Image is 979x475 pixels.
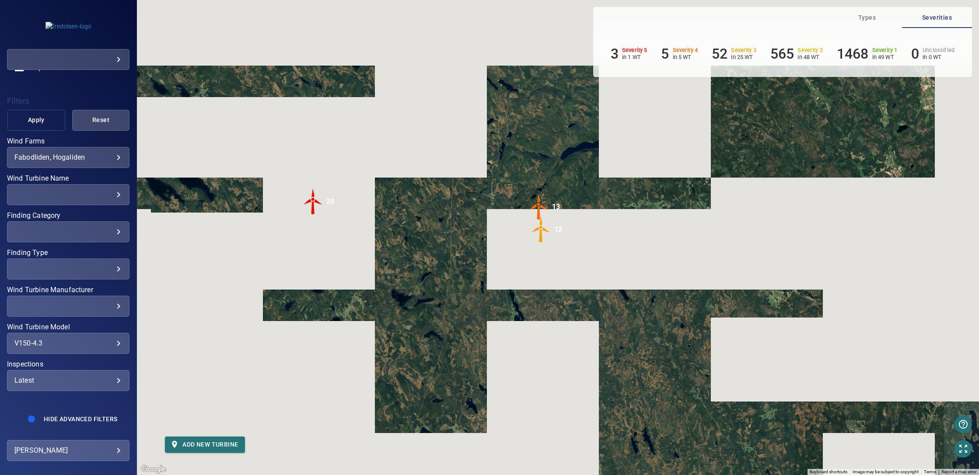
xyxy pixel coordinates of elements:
[7,221,129,242] div: Finding Category
[837,45,897,62] li: Severity 1
[552,194,560,220] div: 13
[731,47,756,53] h6: Severity 3
[611,45,647,62] li: Severity 5
[526,194,552,221] gmp-advanced-marker: 13
[911,45,955,62] li: Severity Unclassified
[797,47,823,53] h6: Severity 2
[810,469,847,475] button: Keyboard shortcuts
[14,153,122,161] div: Fabodliden, Hogaliden
[7,370,129,391] div: Inspections
[7,324,129,331] label: Wind Turbine Model
[907,12,967,23] span: Severities
[554,217,562,243] div: 12
[18,115,54,126] span: Apply
[673,54,698,60] p: in 5 WT
[622,54,647,60] p: in 1 WT
[924,469,936,474] a: Terms (opens in new tab)
[165,437,245,453] button: Add new turbine
[7,138,129,145] label: Wind Farms
[872,54,898,60] p: in 49 WT
[911,45,919,62] h6: 0
[673,47,698,53] h6: Severity 4
[300,189,326,216] gmp-advanced-marker: 28
[797,54,823,60] p: in 48 WT
[7,249,129,256] label: Finding Type
[7,49,129,70] div: fredolsen
[837,45,869,62] h6: 1468
[770,45,794,62] h6: 565
[622,47,647,53] h6: Severity 5
[14,376,122,384] div: Latest
[7,296,129,317] div: Wind Turbine Manufacturer
[611,45,619,62] h6: 3
[923,54,955,60] p: in 0 WT
[7,97,129,105] h4: Filters
[7,333,129,354] div: Wind Turbine Model
[528,217,554,244] gmp-advanced-marker: 12
[14,339,122,347] div: V150-4.3
[712,45,727,62] h6: 52
[837,12,897,23] span: Types
[872,47,898,53] h6: Severity 1
[7,147,129,168] div: Wind Farms
[770,45,823,62] li: Severity 2
[326,189,334,215] div: 28
[72,110,130,131] button: Reset
[45,22,91,31] img: fredolsen-logo
[7,258,129,279] div: Finding Type
[38,412,122,426] button: Hide Advanced Filters
[7,110,65,131] button: Apply
[83,115,119,126] span: Reset
[139,464,168,475] a: Open this area in Google Maps (opens a new window)
[14,444,122,458] div: [PERSON_NAME]
[7,361,129,368] label: Inspections
[526,194,552,220] img: windFarmIconCat4.svg
[7,286,129,293] label: Wind Turbine Manufacturer
[139,464,168,475] img: Google
[44,416,117,423] span: Hide Advanced Filters
[661,45,698,62] li: Severity 4
[661,45,669,62] h6: 5
[7,175,129,182] label: Wind Turbine Name
[923,47,955,53] h6: Unclassified
[712,45,756,62] li: Severity 3
[731,54,756,60] p: in 25 WT
[172,439,238,450] span: Add new turbine
[528,217,554,243] img: windFarmIconCat3.svg
[7,212,129,219] label: Finding Category
[300,189,326,215] img: windFarmIconCat5.svg
[853,469,919,474] span: Image may be subject to copyright
[7,184,129,205] div: Wind Turbine Name
[941,469,976,474] a: Report a map error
